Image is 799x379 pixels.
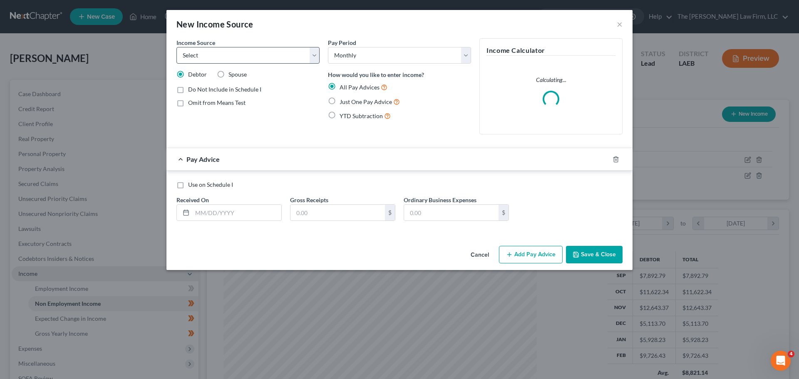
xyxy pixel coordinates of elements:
[617,19,623,29] button: ×
[788,351,794,357] span: 4
[176,196,209,203] span: Received On
[340,112,383,119] span: YTD Subtraction
[404,196,476,204] label: Ordinary Business Expenses
[188,181,233,188] span: Use on Schedule I
[186,155,220,163] span: Pay Advice
[176,39,215,46] span: Income Source
[188,86,261,93] span: Do Not Include in Schedule I
[486,45,615,56] h5: Income Calculator
[340,98,392,105] span: Just One Pay Advice
[188,71,207,78] span: Debtor
[176,18,253,30] div: New Income Source
[340,84,380,91] span: All Pay Advices
[328,70,424,79] label: How would you like to enter income?
[328,38,356,47] label: Pay Period
[385,205,395,220] div: $
[188,99,246,106] span: Omit from Means Test
[192,205,281,220] input: MM/DD/YYYY
[499,205,509,220] div: $
[464,247,496,263] button: Cancel
[228,71,247,78] span: Spouse
[499,246,563,263] button: Add Pay Advice
[566,246,623,263] button: Save & Close
[486,76,615,84] p: Calculating...
[771,351,791,371] iframe: Intercom live chat
[404,205,499,220] input: 0.00
[290,205,385,220] input: 0.00
[290,196,328,204] label: Gross Receipts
